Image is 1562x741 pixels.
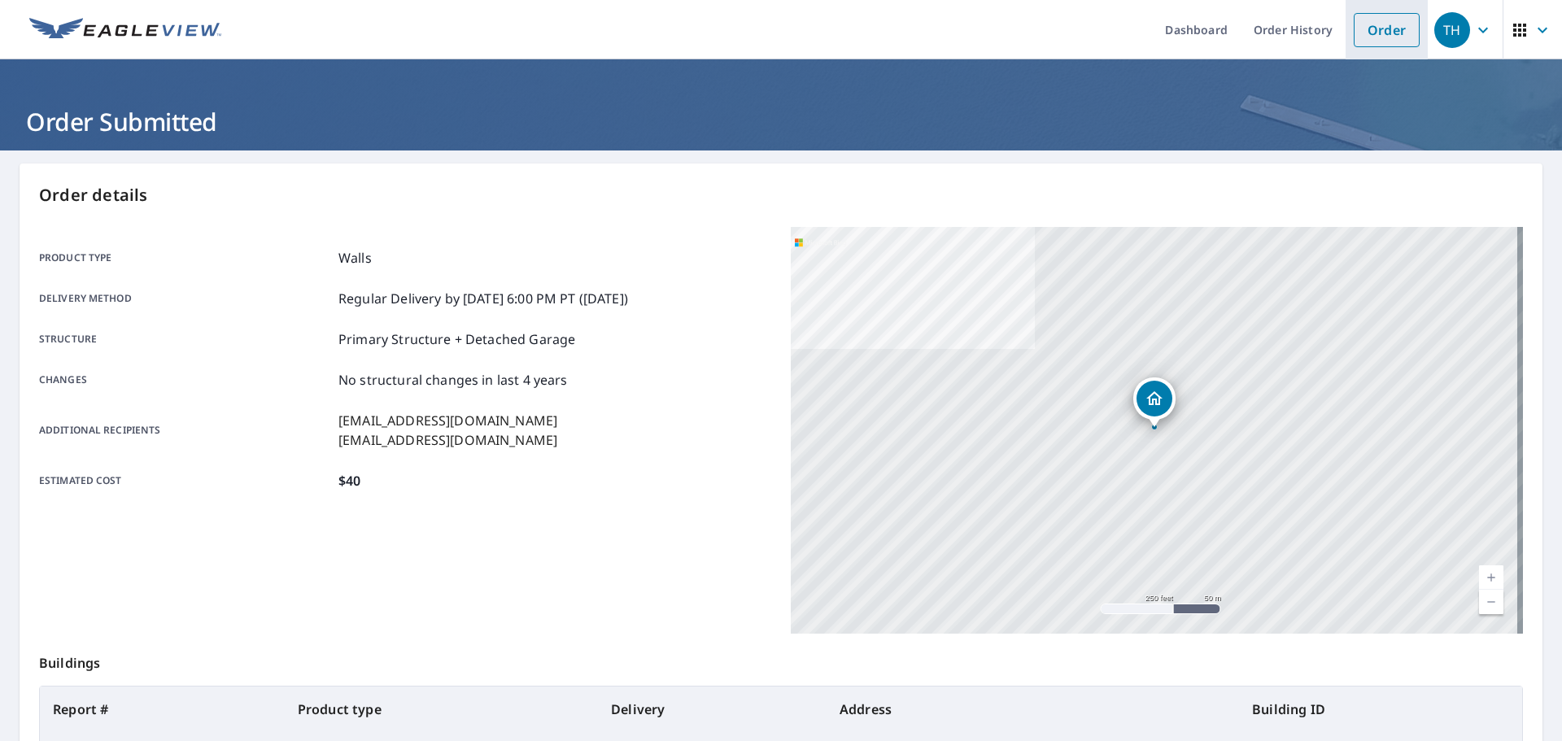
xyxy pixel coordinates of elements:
[1434,12,1470,48] div: TH
[1239,687,1522,732] th: Building ID
[338,248,372,268] p: Walls
[338,329,575,349] p: Primary Structure + Detached Garage
[338,471,360,490] p: $40
[338,289,628,308] p: Regular Delivery by [DATE] 6:00 PM PT ([DATE])
[39,471,332,490] p: Estimated cost
[39,329,332,349] p: Structure
[338,430,557,450] p: [EMAIL_ADDRESS][DOMAIN_NAME]
[598,687,827,732] th: Delivery
[1133,377,1176,428] div: Dropped pin, building 1, Residential property, 9264 Vienna Rd Otisville, MI 48463
[39,183,1523,207] p: Order details
[1479,590,1503,614] a: Current Level 17, Zoom Out
[39,370,332,390] p: Changes
[285,687,598,732] th: Product type
[1479,565,1503,590] a: Current Level 17, Zoom In
[39,248,332,268] p: Product type
[1354,13,1420,47] a: Order
[20,105,1542,138] h1: Order Submitted
[39,411,332,450] p: Additional recipients
[338,411,557,430] p: [EMAIL_ADDRESS][DOMAIN_NAME]
[29,18,221,42] img: EV Logo
[39,634,1523,686] p: Buildings
[40,687,285,732] th: Report #
[827,687,1239,732] th: Address
[338,370,568,390] p: No structural changes in last 4 years
[39,289,332,308] p: Delivery method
